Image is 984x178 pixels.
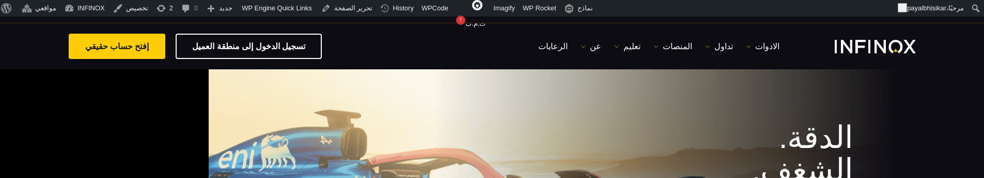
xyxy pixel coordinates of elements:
[456,16,465,25] div: !
[614,40,641,53] a: تعليم
[69,34,166,59] a: إفتح حساب حقيقي
[176,34,322,59] a: تسجيل الدخول إلى منطقة العميل
[465,20,486,27] span: ت.م.ب
[705,40,733,53] a: تداول
[581,40,601,53] a: عن
[907,4,946,12] span: payalbhisikar
[653,40,692,53] a: المنصات
[538,40,568,53] a: الرعايات
[746,40,779,53] a: الادوات
[810,40,916,53] a: INFINOX Logo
